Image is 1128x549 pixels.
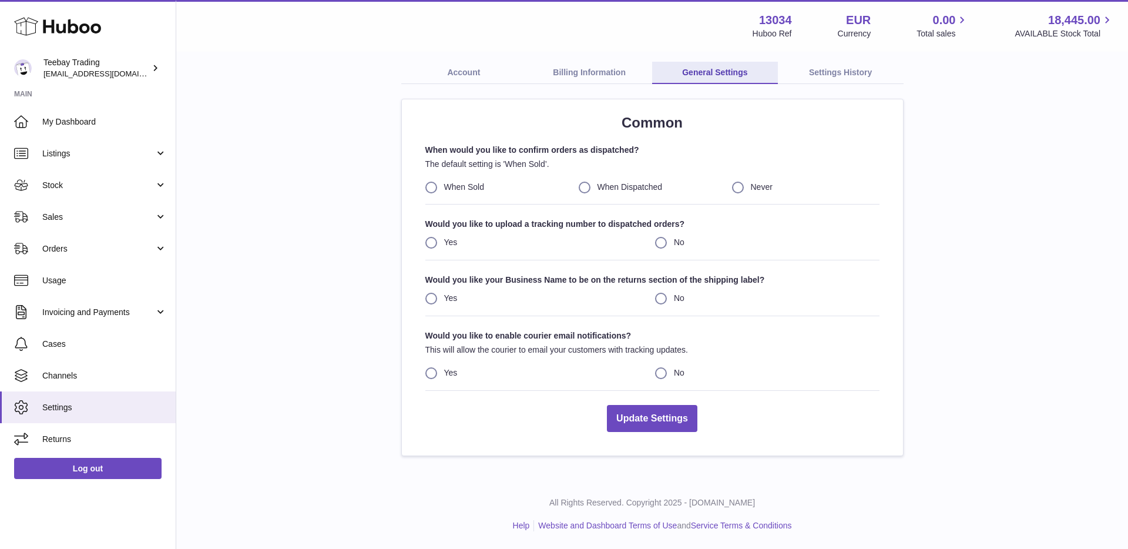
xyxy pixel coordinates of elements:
strong: Would you like to enable courier email notifications? [425,330,879,342]
h2: Common [425,113,879,132]
span: Channels [42,370,167,381]
span: Invoicing and Payments [42,307,155,318]
label: Yes [425,367,650,379]
span: Usage [42,275,167,286]
span: My Dashboard [42,116,167,128]
span: 18,445.00 [1048,12,1100,28]
img: info@proberine.com [14,59,32,77]
span: 0.00 [933,12,956,28]
div: Huboo Ref [753,28,792,39]
p: This will allow the courier to email your customers with tracking updates. [425,344,879,356]
p: The default setting is 'When Sold’. [425,159,879,170]
label: When Sold [425,182,573,193]
a: 0.00 Total sales [916,12,969,39]
span: Listings [42,148,155,159]
span: Total sales [916,28,969,39]
div: Currency [838,28,871,39]
div: Teebay Trading [43,57,149,79]
span: AVAILABLE Stock Total [1015,28,1114,39]
strong: 13034 [759,12,792,28]
label: No [655,237,879,248]
a: Settings History [778,62,904,84]
a: Account [401,62,527,84]
a: Website and Dashboard Terms of Use [538,521,677,530]
strong: Would you like your Business Name to be on the returns section of the shipping label? [425,274,879,286]
a: Billing Information [526,62,652,84]
span: [EMAIL_ADDRESS][DOMAIN_NAME] [43,69,173,78]
label: No [655,293,879,304]
span: Cases [42,339,167,350]
label: No [655,367,879,379]
span: Settings [42,402,167,413]
li: and [534,520,791,531]
a: 18,445.00 AVAILABLE Stock Total [1015,12,1114,39]
label: Yes [425,293,650,304]
a: Service Terms & Conditions [691,521,792,530]
span: Sales [42,212,155,223]
a: Help [513,521,530,530]
button: Update Settings [607,405,697,433]
span: Stock [42,180,155,191]
span: Orders [42,243,155,255]
strong: Would you like to upload a tracking number to dispatched orders? [425,219,879,230]
p: All Rights Reserved. Copyright 2025 - [DOMAIN_NAME] [186,497,1119,508]
span: Returns [42,434,167,445]
a: Log out [14,458,162,479]
label: Never [732,182,879,193]
strong: When would you like to confirm orders as dispatched? [425,145,879,156]
label: When Dispatched [579,182,726,193]
a: General Settings [652,62,778,84]
label: Yes [425,237,650,248]
strong: EUR [846,12,871,28]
